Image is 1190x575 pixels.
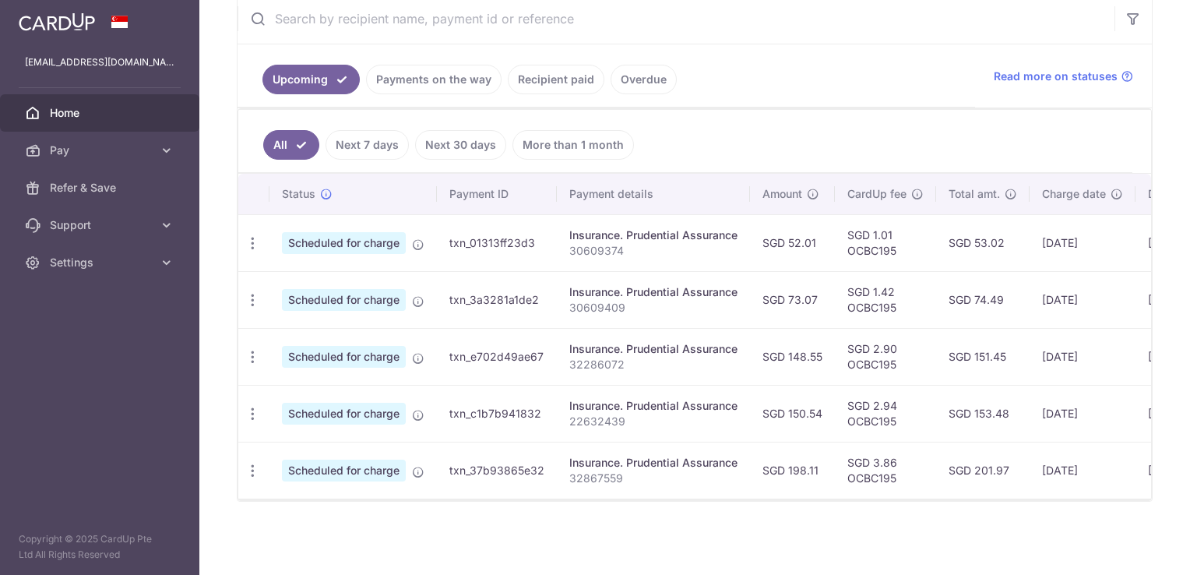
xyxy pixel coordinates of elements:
[50,180,153,196] span: Refer & Save
[437,271,557,328] td: txn_3a3281a1de2
[19,12,95,31] img: CardUp
[569,471,738,486] p: 32867559
[936,328,1030,385] td: SGD 151.45
[936,385,1030,442] td: SGD 153.48
[569,284,738,300] div: Insurance. Prudential Assurance
[750,385,835,442] td: SGD 150.54
[611,65,677,94] a: Overdue
[1030,442,1135,499] td: [DATE]
[282,186,315,202] span: Status
[1030,271,1135,328] td: [DATE]
[1030,385,1135,442] td: [DATE]
[949,186,1000,202] span: Total amt.
[569,398,738,414] div: Insurance. Prudential Assurance
[762,186,802,202] span: Amount
[750,214,835,271] td: SGD 52.01
[50,105,153,121] span: Home
[569,455,738,471] div: Insurance. Prudential Assurance
[366,65,502,94] a: Payments on the way
[750,328,835,385] td: SGD 148.55
[569,300,738,316] p: 30609409
[50,143,153,158] span: Pay
[437,174,557,214] th: Payment ID
[1030,214,1135,271] td: [DATE]
[326,130,409,160] a: Next 7 days
[282,289,406,311] span: Scheduled for charge
[835,271,936,328] td: SGD 1.42 OCBC195
[282,346,406,368] span: Scheduled for charge
[437,214,557,271] td: txn_01313ff23d3
[512,130,634,160] a: More than 1 month
[25,55,174,70] p: [EMAIL_ADDRESS][DOMAIN_NAME]
[569,357,738,372] p: 32286072
[263,130,319,160] a: All
[508,65,604,94] a: Recipient paid
[569,414,738,429] p: 22632439
[569,341,738,357] div: Insurance. Prudential Assurance
[50,217,153,233] span: Support
[847,186,907,202] span: CardUp fee
[750,442,835,499] td: SGD 198.11
[437,328,557,385] td: txn_e702d49ae67
[557,174,750,214] th: Payment details
[835,385,936,442] td: SGD 2.94 OCBC195
[1030,328,1135,385] td: [DATE]
[415,130,506,160] a: Next 30 days
[936,214,1030,271] td: SGD 53.02
[835,214,936,271] td: SGD 1.01 OCBC195
[569,243,738,259] p: 30609374
[1042,186,1106,202] span: Charge date
[994,69,1118,84] span: Read more on statuses
[569,228,738,243] div: Insurance. Prudential Assurance
[50,255,153,270] span: Settings
[282,403,406,425] span: Scheduled for charge
[936,442,1030,499] td: SGD 201.97
[262,65,360,94] a: Upcoming
[437,385,557,442] td: txn_c1b7b941832
[936,271,1030,328] td: SGD 74.49
[437,442,557,499] td: txn_37b93865e32
[994,69,1133,84] a: Read more on statuses
[835,328,936,385] td: SGD 2.90 OCBC195
[835,442,936,499] td: SGD 3.86 OCBC195
[750,271,835,328] td: SGD 73.07
[282,460,406,482] span: Scheduled for charge
[282,232,406,254] span: Scheduled for charge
